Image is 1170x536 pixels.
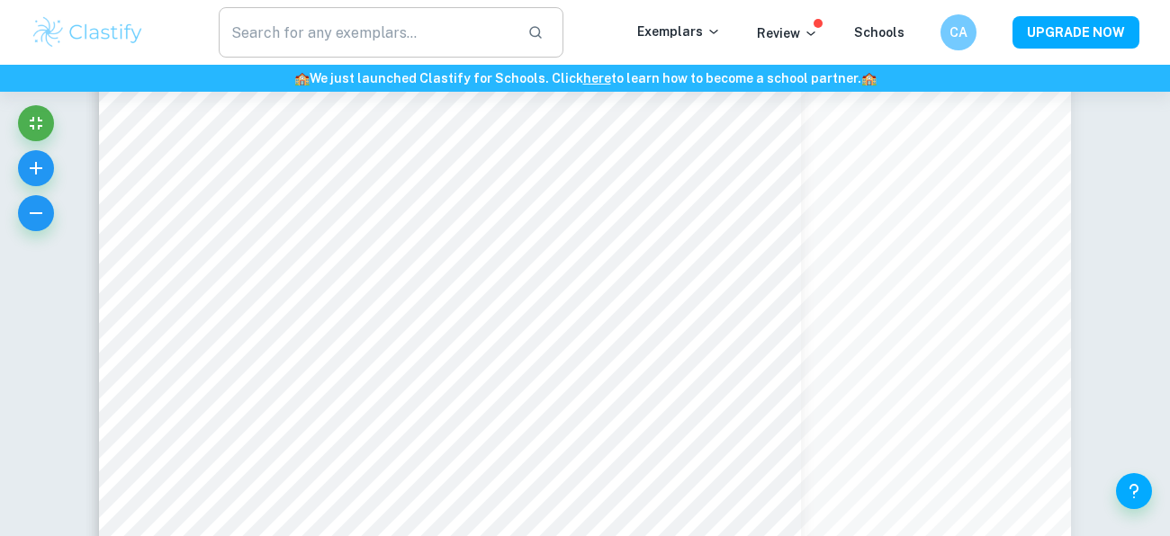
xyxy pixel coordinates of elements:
span: 🏫 [294,71,310,85]
span: 🏫 [861,71,877,85]
img: Clastify logo [31,14,145,50]
h6: CA [949,22,969,42]
p: Exemplars [637,22,721,41]
button: Exit fullscreen [18,105,54,141]
a: Schools [854,25,904,40]
p: Review [757,23,818,43]
input: Search for any exemplars... [219,7,513,58]
h6: We just launched Clastify for Schools. Click to learn how to become a school partner. [4,68,1166,88]
button: Help and Feedback [1116,473,1152,509]
button: UPGRADE NOW [1012,16,1139,49]
button: CA [940,14,976,50]
a: here [583,71,611,85]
